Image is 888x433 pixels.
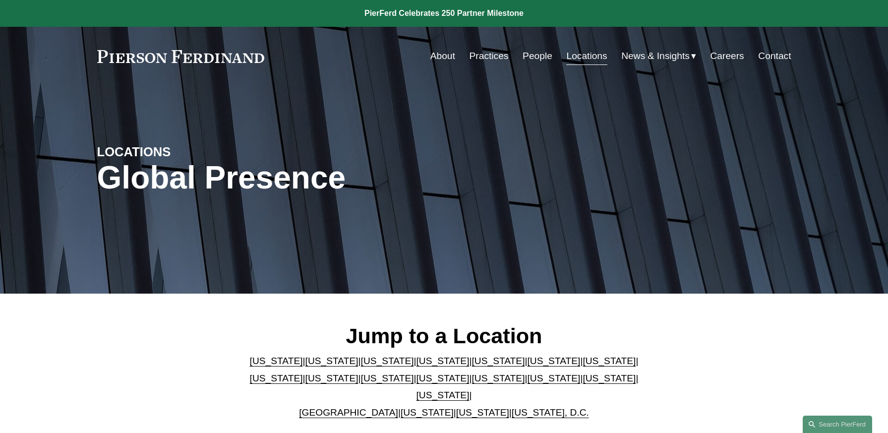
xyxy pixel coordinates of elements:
[566,47,607,65] a: Locations
[527,356,580,366] a: [US_STATE]
[527,373,580,383] a: [US_STATE]
[456,407,509,418] a: [US_STATE]
[416,390,470,400] a: [US_STATE]
[305,373,358,383] a: [US_STATE]
[361,373,414,383] a: [US_STATE]
[416,356,470,366] a: [US_STATE]
[250,356,303,366] a: [US_STATE]
[472,373,525,383] a: [US_STATE]
[472,356,525,366] a: [US_STATE]
[803,416,872,433] a: Search this site
[416,373,470,383] a: [US_STATE]
[299,407,398,418] a: [GEOGRAPHIC_DATA]
[250,373,303,383] a: [US_STATE]
[305,356,358,366] a: [US_STATE]
[512,407,589,418] a: [US_STATE], D.C.
[470,47,509,65] a: Practices
[97,160,560,196] h1: Global Presence
[430,47,455,65] a: About
[710,47,744,65] a: Careers
[97,144,271,160] h4: LOCATIONS
[401,407,454,418] a: [US_STATE]
[583,373,636,383] a: [US_STATE]
[621,48,690,65] span: News & Insights
[758,47,791,65] a: Contact
[523,47,552,65] a: People
[621,47,696,65] a: folder dropdown
[241,323,647,349] h2: Jump to a Location
[583,356,636,366] a: [US_STATE]
[361,356,414,366] a: [US_STATE]
[241,353,647,421] p: | | | | | | | | | | | | | | | | | |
